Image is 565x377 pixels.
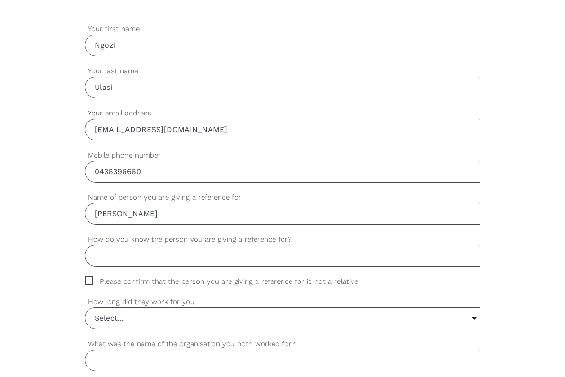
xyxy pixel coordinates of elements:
label: Name of person you are giving a reference for [85,192,480,203]
span: Please confirm that the person you are giving a reference for is not a relative [85,276,376,287]
label: Your first name [85,24,480,35]
label: What was the name of the organisation you both worked for? [85,339,480,350]
label: Mobile phone number [85,150,480,161]
label: Your email address [85,108,480,119]
label: Your last name [85,66,480,77]
label: How do you know the person you are giving a reference for? [85,234,480,245]
label: How long did they work for you [85,297,480,307]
